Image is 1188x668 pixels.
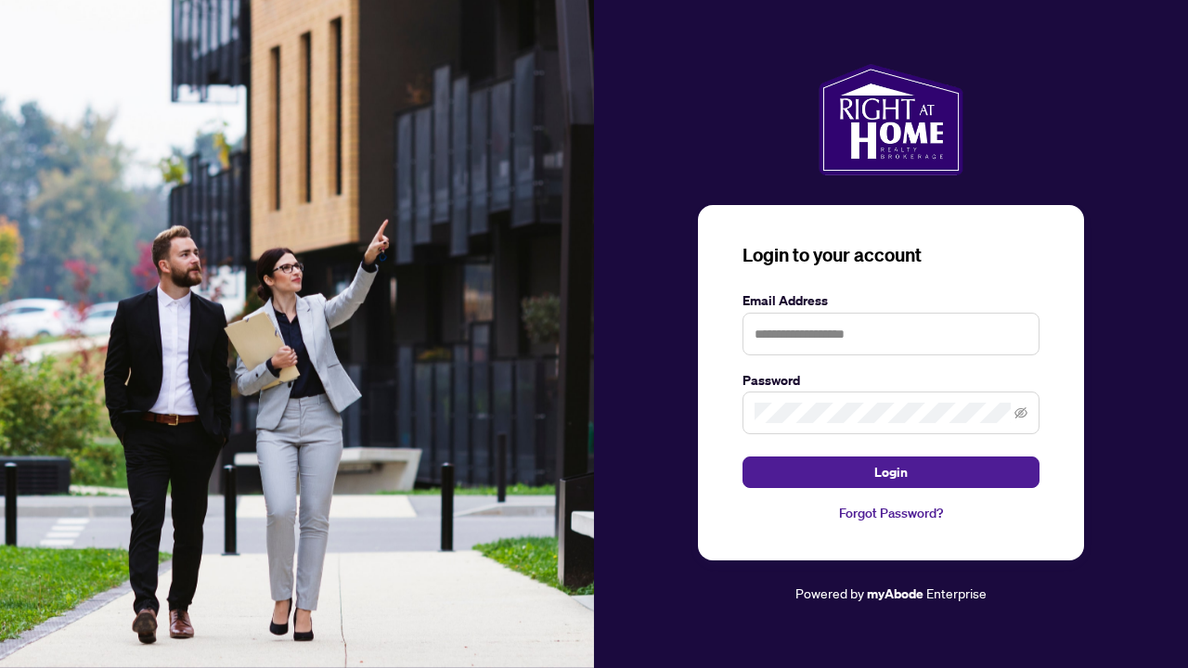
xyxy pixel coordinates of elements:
[742,242,1039,268] h3: Login to your account
[819,64,962,175] img: ma-logo
[742,503,1039,523] a: Forgot Password?
[742,290,1039,311] label: Email Address
[742,370,1039,391] label: Password
[874,457,908,487] span: Login
[795,584,864,601] span: Powered by
[926,584,987,601] span: Enterprise
[742,456,1039,488] button: Login
[867,584,923,604] a: myAbode
[1014,406,1027,419] span: eye-invisible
